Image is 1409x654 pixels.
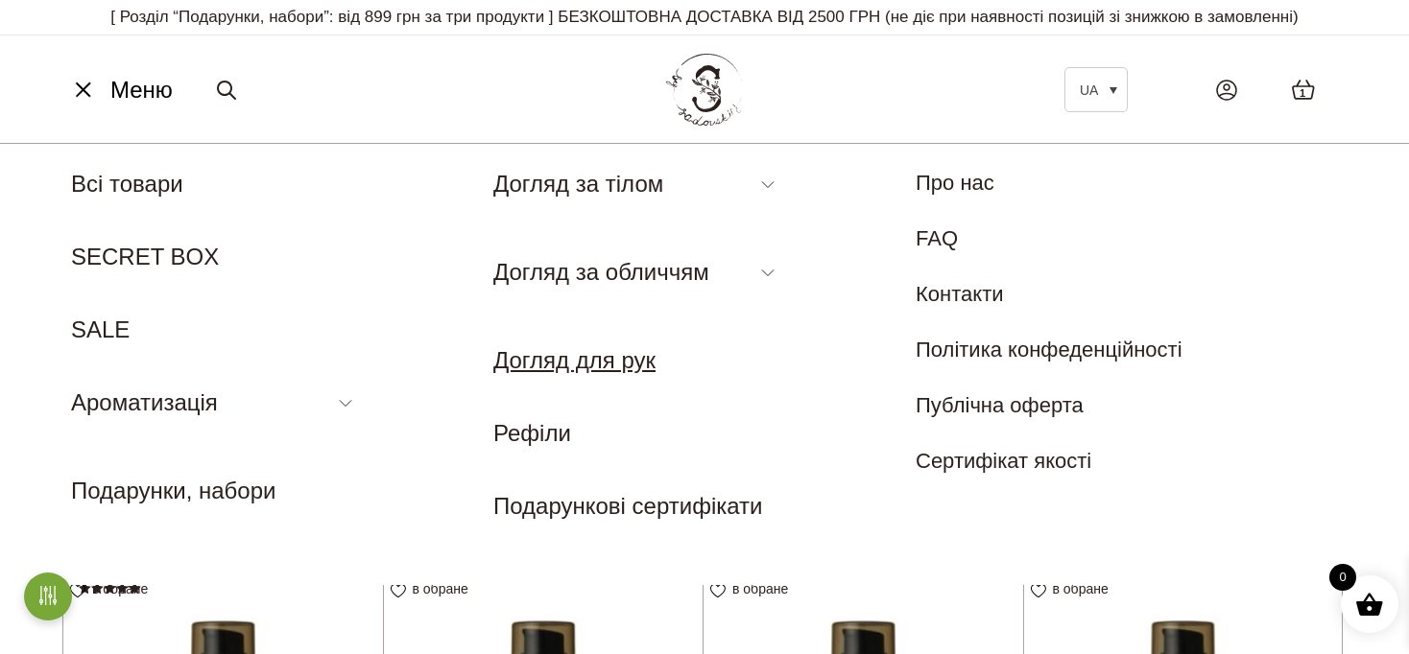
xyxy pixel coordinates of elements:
a: Ароматизація [71,389,218,415]
a: Політика конфеденційності [916,338,1182,362]
a: Подарункові сертифікати [493,493,763,519]
img: unfavourite.svg [1031,584,1046,598]
a: UA [1064,67,1128,112]
span: в обране [413,581,468,596]
a: в обране [1031,581,1115,596]
img: unfavourite.svg [710,584,726,598]
a: 1 [1272,59,1335,120]
a: SALE [71,316,130,342]
img: unfavourite.svg [70,584,85,598]
a: в обране [70,581,155,596]
span: UA [1080,82,1098,98]
span: 0 [1329,564,1356,591]
img: unfavourite.svg [391,584,406,598]
a: Всі товари [71,171,183,197]
img: BY SADOVSKIY [666,54,743,126]
a: Догляд за тілом [493,171,663,197]
a: Догляд за обличчям [493,259,709,285]
a: Догляд для рук [493,347,656,373]
a: Рефіли [493,420,571,446]
button: Меню [62,72,179,108]
a: Сертифікат якості [916,449,1091,473]
span: 1 [1300,85,1305,102]
span: в обране [1053,581,1109,596]
a: FAQ [916,226,958,250]
span: в обране [92,581,148,596]
a: Подарунки, набори [71,478,275,503]
span: в обране [732,581,788,596]
a: Про нас [916,171,994,195]
a: SECRET BOX [71,244,219,269]
a: Контакти [916,282,1004,306]
a: в обране [710,581,795,596]
span: Меню [110,73,173,107]
a: в обране [391,581,475,596]
a: Публічна оферта [916,393,1084,417]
